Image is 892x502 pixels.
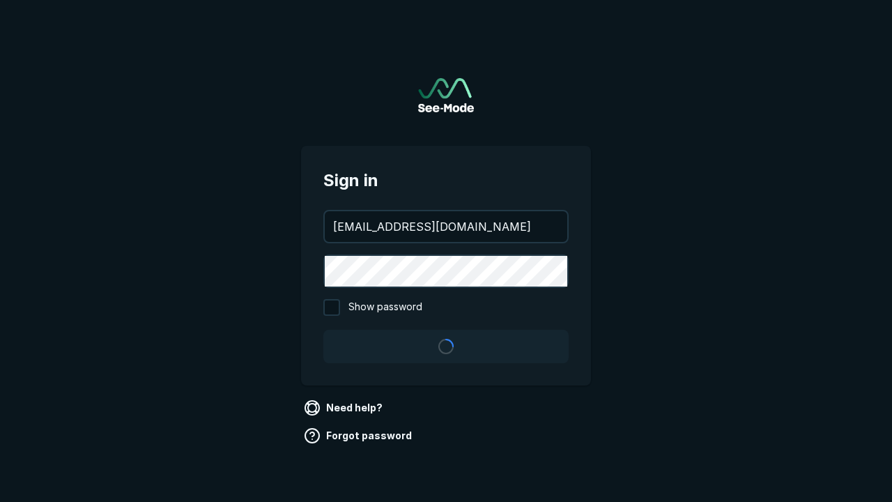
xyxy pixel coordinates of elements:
a: Go to sign in [418,78,474,112]
a: Forgot password [301,425,417,447]
input: your@email.com [325,211,567,242]
span: Sign in [323,168,569,193]
span: Show password [348,299,422,316]
a: Need help? [301,397,388,419]
img: See-Mode Logo [418,78,474,112]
